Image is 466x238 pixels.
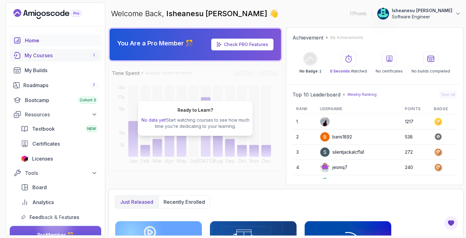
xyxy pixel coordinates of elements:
[292,175,316,190] td: 5
[25,52,97,59] div: My Courses
[17,138,101,150] a: certificates
[292,104,316,114] th: Rank
[32,198,54,206] span: Analytics
[330,35,363,40] p: My Achievements
[347,92,377,97] p: Weekly Ranking
[80,98,96,103] span: Cohort 3
[320,132,352,142] div: baris1892
[401,175,430,190] td: 235
[17,181,101,194] a: board
[10,34,101,47] a: home
[320,147,330,157] img: user profile image
[166,9,269,18] span: Isheanesu [PERSON_NAME]
[23,82,97,89] div: Roadmaps
[13,9,96,19] a: Landing page
[10,49,101,62] a: courses
[224,42,268,47] a: Check PRO Features
[320,178,330,187] img: user profile image
[30,213,79,221] span: Feedback & Features
[320,132,330,142] img: user profile image
[32,155,53,162] span: Licenses
[350,11,367,17] p: 17 Points
[87,126,96,131] span: NEW
[25,111,97,118] div: Resources
[17,196,101,208] a: analytics
[401,145,430,160] td: 272
[292,91,340,98] h2: Top 10 Leaderboard
[25,67,97,74] div: My Builds
[320,178,350,188] div: Reb00rn
[158,196,210,208] button: Recently enrolled
[141,117,166,123] span: No data yet!
[292,129,316,145] td: 2
[316,104,402,114] th: Username
[292,160,316,175] td: 4
[93,53,95,58] span: 1
[32,125,55,133] span: Textbook
[10,64,101,77] a: builds
[401,160,430,175] td: 240
[140,117,250,129] p: Start watching courses to see how much time you’re dedicating to your learning.
[115,196,158,208] button: Just released
[164,198,205,206] p: Recently enrolled
[21,156,28,162] img: jetbrains icon
[292,114,316,129] td: 1
[320,147,364,157] div: silentjackalcf1a1
[269,8,279,19] span: 👋
[93,83,95,88] span: 7
[430,104,457,114] th: Badge
[401,129,430,145] td: 538
[330,69,350,73] span: 0 Seconds
[211,39,273,50] a: Check PRO Features
[17,211,101,223] a: feedback
[32,184,47,191] span: Board
[320,163,330,172] img: default monster avatar
[439,90,457,99] button: See all
[320,117,330,126] img: user profile image
[10,167,101,179] button: Tools
[377,7,461,20] button: user profile imageIsheanesu [PERSON_NAME]Software Engineer
[411,69,450,74] p: No builds completed
[25,37,97,44] div: Home
[120,198,153,206] p: Just released
[292,145,316,160] td: 3
[377,8,389,20] img: user profile image
[376,69,403,74] p: No certificates
[320,162,347,172] div: jesmq7
[17,123,101,135] a: textbook
[178,107,213,113] h2: Ready to Learn?
[111,9,278,19] p: Welcome Back,
[117,39,193,48] p: You Are a Pro Member 🎊
[299,69,321,74] p: No Badge :(
[10,94,101,106] a: bootcamp
[444,216,459,231] button: Open Feedback Button
[25,96,97,104] div: Bootcamp
[10,109,101,120] button: Resources
[25,169,97,177] div: Tools
[10,79,101,91] a: roadmaps
[401,114,430,129] td: 1217
[330,69,367,74] p: Watched
[292,34,323,41] h2: Achievement
[392,14,452,20] p: Software Engineer
[17,152,101,165] a: licenses
[32,140,60,147] span: Certificates
[401,104,430,114] th: Points
[392,7,452,14] p: Isheanesu [PERSON_NAME]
